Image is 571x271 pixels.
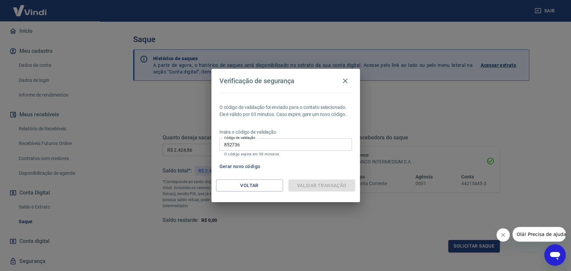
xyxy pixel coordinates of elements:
button: Gerar novo código [217,160,263,173]
button: Voltar [216,179,283,192]
label: Código de validação [224,135,255,140]
iframe: Fechar mensagem [496,228,510,242]
iframe: Mensagem da empresa [512,227,566,242]
h4: Verificação de segurança [219,77,295,85]
p: Insira o código de validação [219,129,352,136]
p: O código expira em 03 minutos. [224,152,347,156]
span: Olá! Precisa de ajuda? [4,5,56,10]
p: O código de validação foi enviado para o contato selecionado. Ele é válido por 03 minutos. Caso e... [219,104,352,118]
iframe: Botão para abrir a janela de mensagens [544,244,566,266]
